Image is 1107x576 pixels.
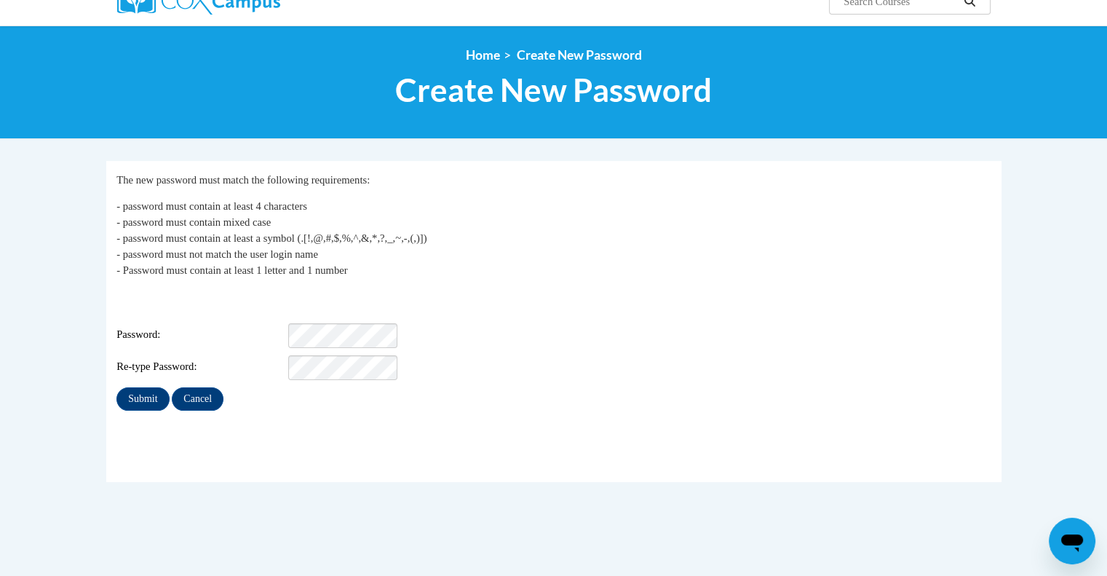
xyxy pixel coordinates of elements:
[116,174,370,186] span: The new password must match the following requirements:
[1049,518,1095,564] iframe: Button to launch messaging window
[116,359,285,375] span: Re-type Password:
[116,200,426,276] span: - password must contain at least 4 characters - password must contain mixed case - password must ...
[172,387,223,411] input: Cancel
[466,47,500,63] a: Home
[517,47,642,63] span: Create New Password
[116,327,285,343] span: Password:
[116,387,169,411] input: Submit
[395,71,712,109] span: Create New Password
